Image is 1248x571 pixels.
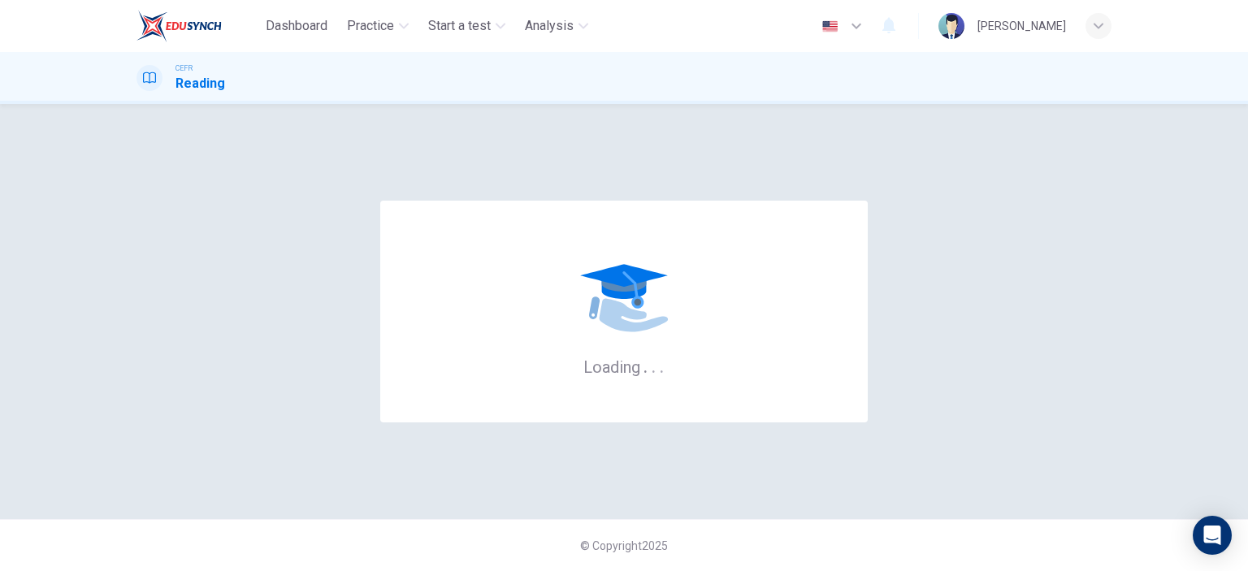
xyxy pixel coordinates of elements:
[525,16,574,36] span: Analysis
[347,16,394,36] span: Practice
[266,16,327,36] span: Dashboard
[136,10,222,42] img: EduSynch logo
[651,352,656,379] h6: .
[977,16,1066,36] div: [PERSON_NAME]
[175,74,225,93] h1: Reading
[938,13,964,39] img: Profile picture
[340,11,415,41] button: Practice
[259,11,334,41] button: Dashboard
[659,352,665,379] h6: .
[136,10,259,42] a: EduSynch logo
[643,352,648,379] h6: .
[422,11,512,41] button: Start a test
[583,356,665,377] h6: Loading
[518,11,595,41] button: Analysis
[580,539,668,552] span: © Copyright 2025
[1193,516,1232,555] div: Open Intercom Messenger
[820,20,840,32] img: en
[428,16,491,36] span: Start a test
[175,63,193,74] span: CEFR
